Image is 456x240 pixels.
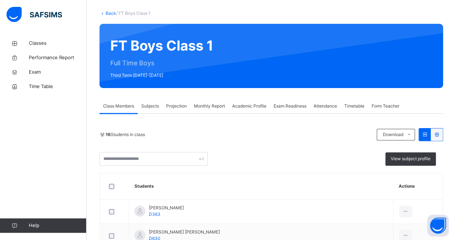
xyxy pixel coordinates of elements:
img: safsims [6,7,62,22]
span: Projection [166,103,187,109]
span: Help [29,222,86,229]
span: View subject profile [391,156,430,162]
span: Exam Readiness [274,103,306,109]
span: Third Term [DATE]-[DATE] [110,72,213,79]
th: Actions [393,173,443,200]
span: Exam [29,69,87,76]
span: Attendance [314,103,337,109]
span: Subjects [141,103,159,109]
span: Download [382,131,403,138]
span: Class Members [103,103,134,109]
span: Form Teacher [372,103,399,109]
span: [PERSON_NAME] [149,205,184,211]
span: Timetable [344,103,364,109]
th: Students [129,173,394,200]
span: Performance Report [29,54,87,61]
button: Open asap [427,215,449,236]
span: Monthly Report [194,103,225,109]
span: [PERSON_NAME] [PERSON_NAME] [149,229,220,235]
span: Classes [29,40,87,47]
a: Back [106,10,116,16]
span: Time Table [29,83,87,90]
span: Students in class [106,131,145,138]
span: Academic Profile [232,103,266,109]
span: D363 [149,211,160,217]
b: 16 [106,132,111,137]
span: / FT Boys Class 1 [116,10,151,16]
